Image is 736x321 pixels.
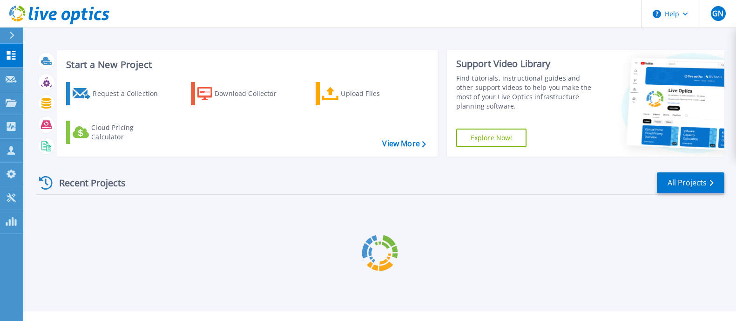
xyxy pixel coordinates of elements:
a: Upload Files [316,82,419,105]
h3: Start a New Project [66,60,425,70]
div: Download Collector [215,84,289,103]
div: Upload Files [341,84,415,103]
div: Cloud Pricing Calculator [91,123,166,142]
div: Find tutorials, instructional guides and other support videos to help you make the most of your L... [456,74,596,111]
a: View More [382,139,425,148]
a: Explore Now! [456,129,527,147]
a: Cloud Pricing Calculator [66,121,170,144]
span: GN [712,10,723,17]
div: Recent Projects [36,171,138,194]
div: Support Video Library [456,58,596,70]
a: All Projects [657,172,724,193]
a: Download Collector [191,82,295,105]
div: Request a Collection [93,84,167,103]
a: Request a Collection [66,82,170,105]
